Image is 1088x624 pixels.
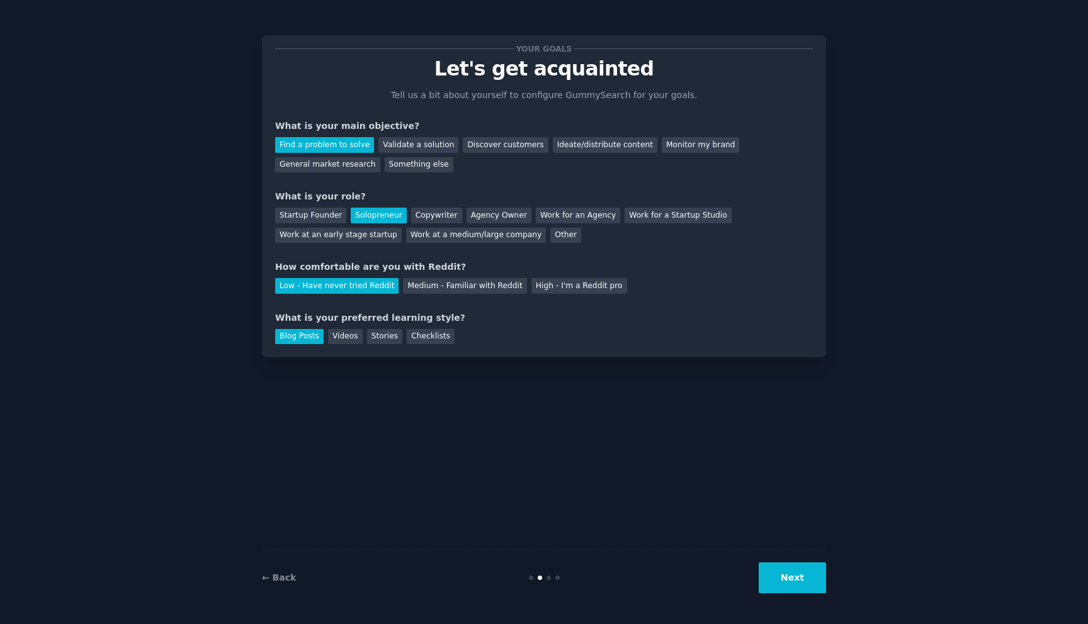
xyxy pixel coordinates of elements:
[531,278,627,294] div: High - I'm a Reddit pro
[385,89,703,102] p: Tell us a bit about yourself to configure GummySearch for your goals.
[553,137,657,153] div: Ideate/distribute content
[662,137,739,153] div: Monitor my brand
[275,329,324,345] div: Blog Posts
[407,329,455,345] div: Checklists
[275,58,813,80] p: Let's get acquainted
[385,157,453,173] div: Something else
[275,260,813,274] div: How comfortable are you with Reddit?
[759,562,826,593] button: Next
[275,311,813,325] div: What is your preferred learning style?
[275,278,399,294] div: Low - Have never tried Reddit
[262,572,296,582] a: ← Back
[536,208,620,223] div: Work for an Agency
[463,137,548,153] div: Discover customers
[514,42,574,55] span: Your goals
[275,208,346,223] div: Startup Founder
[275,137,374,153] div: Find a problem to solve
[351,208,406,223] div: Solopreneur
[328,329,363,345] div: Videos
[467,208,531,223] div: Agency Owner
[275,228,402,243] div: Work at an early stage startup
[275,157,380,173] div: General market research
[403,278,526,294] div: Medium - Familiar with Reddit
[367,329,402,345] div: Stories
[275,190,813,203] div: What is your role?
[411,208,462,223] div: Copywriter
[378,137,458,153] div: Validate a solution
[275,120,813,133] div: What is your main objective?
[550,228,581,243] div: Other
[625,208,731,223] div: Work for a Startup Studio
[406,228,546,243] div: Work at a medium/large company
